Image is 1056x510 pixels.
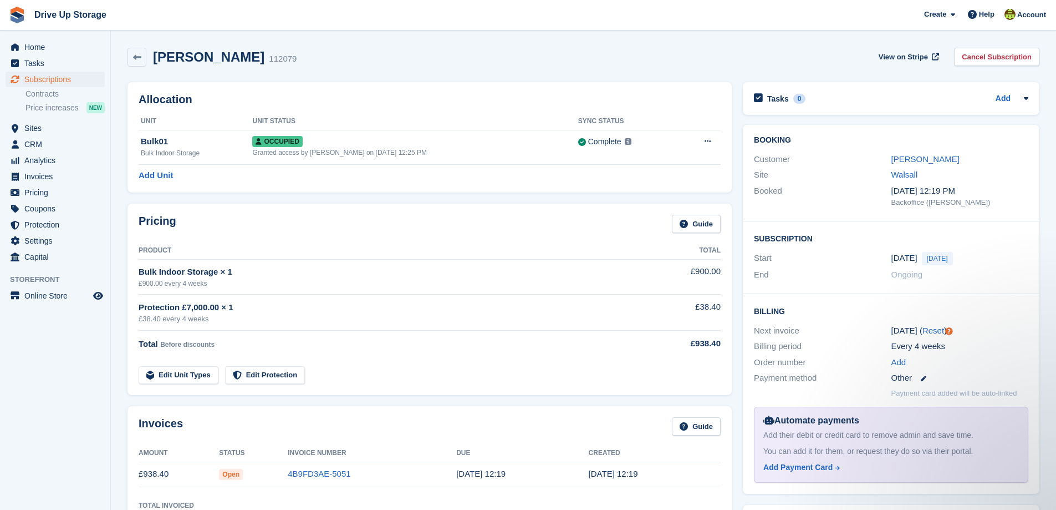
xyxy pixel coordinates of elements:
[24,55,91,71] span: Tasks
[456,445,588,462] th: Due
[891,340,1028,353] div: Every 4 weeks
[922,252,953,265] span: [DATE]
[139,417,183,436] h2: Invoices
[1004,9,1016,20] img: Lindsay Dawes
[589,469,638,478] time: 2025-10-03 11:19:34 UTC
[6,39,105,55] a: menu
[754,325,891,337] div: Next invoice
[456,469,506,478] time: 2025-10-04 11:19:34 UTC
[160,341,215,349] span: Before discounts
[589,445,721,462] th: Created
[754,356,891,369] div: Order number
[252,113,578,130] th: Unit Status
[139,339,158,349] span: Total
[891,325,1028,337] div: [DATE] ( )
[793,94,806,104] div: 0
[139,279,631,289] div: £900.00 every 4 weeks
[153,49,264,64] h2: [PERSON_NAME]
[25,103,79,113] span: Price increases
[879,52,928,63] span: View on Stripe
[6,217,105,233] a: menu
[588,136,621,148] div: Complete
[578,113,677,130] th: Sync Status
[139,93,721,106] h2: Allocation
[754,252,891,265] div: Start
[6,137,105,152] a: menu
[25,102,105,114] a: Price increases NEW
[86,102,105,113] div: NEW
[767,94,789,104] h2: Tasks
[24,72,91,87] span: Subscriptions
[754,233,1028,244] h2: Subscription
[754,136,1028,145] h2: Booking
[139,169,173,182] a: Add Unit
[24,185,91,200] span: Pricing
[6,55,105,71] a: menu
[754,153,891,166] div: Customer
[219,469,243,480] span: Open
[631,259,721,294] td: £900.00
[625,138,631,145] img: icon-info-grey-7440780725fd019a000dd9b08b2336e03edf1995a4989e88bcd33f0948082b44.svg
[24,137,91,152] span: CRM
[891,388,1017,399] p: Payment card added will be auto-linked
[252,148,578,158] div: Granted access by [PERSON_NAME] on [DATE] 12:25 PM
[763,446,1019,457] div: You can add it for them, or request they do so via their portal.
[891,197,1028,208] div: Backoffice ([PERSON_NAME])
[139,266,631,279] div: Bulk Indoor Storage × 1
[141,148,252,158] div: Bulk Indoor Storage
[219,445,288,462] th: Status
[891,154,960,164] a: [PERSON_NAME]
[24,39,91,55] span: Home
[891,356,906,369] a: Add
[924,9,946,20] span: Create
[25,89,105,99] a: Contracts
[6,233,105,249] a: menu
[6,153,105,168] a: menu
[631,242,721,260] th: Total
[6,288,105,304] a: menu
[24,288,91,304] span: Online Store
[225,366,305,385] a: Edit Protection
[672,215,721,233] a: Guide
[891,252,917,265] time: 2025-10-03 00:00:00 UTC
[269,53,297,65] div: 112079
[954,48,1039,66] a: Cancel Subscription
[139,242,631,260] th: Product
[996,93,1011,105] a: Add
[922,326,944,335] a: Reset
[763,462,833,473] div: Add Payment Card
[252,136,302,147] span: Occupied
[1017,9,1046,21] span: Account
[9,7,25,23] img: stora-icon-8386f47178a22dfd0bd8f6a31ec36ba5ce8667c1dd55bd0f319d3a0aa187defe.svg
[6,201,105,216] a: menu
[288,469,350,478] a: 4B9FD3AE-5051
[139,462,219,487] td: £938.40
[891,372,1028,385] div: Other
[6,120,105,136] a: menu
[6,249,105,265] a: menu
[139,366,218,385] a: Edit Unit Types
[763,462,1014,473] a: Add Payment Card
[24,201,91,216] span: Coupons
[141,135,252,148] div: Bulk01
[754,269,891,281] div: End
[891,270,923,279] span: Ongoing
[139,215,176,233] h2: Pricing
[139,445,219,462] th: Amount
[6,72,105,87] a: menu
[874,48,941,66] a: View on Stripe
[631,295,721,331] td: £38.40
[754,340,891,353] div: Billing period
[288,445,456,462] th: Invoice Number
[763,414,1019,427] div: Automate payments
[754,169,891,181] div: Site
[24,249,91,265] span: Capital
[10,274,110,285] span: Storefront
[139,113,252,130] th: Unit
[754,185,891,208] div: Booked
[91,289,105,302] a: Preview store
[754,305,1028,316] h2: Billing
[24,217,91,233] span: Protection
[24,169,91,184] span: Invoices
[6,169,105,184] a: menu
